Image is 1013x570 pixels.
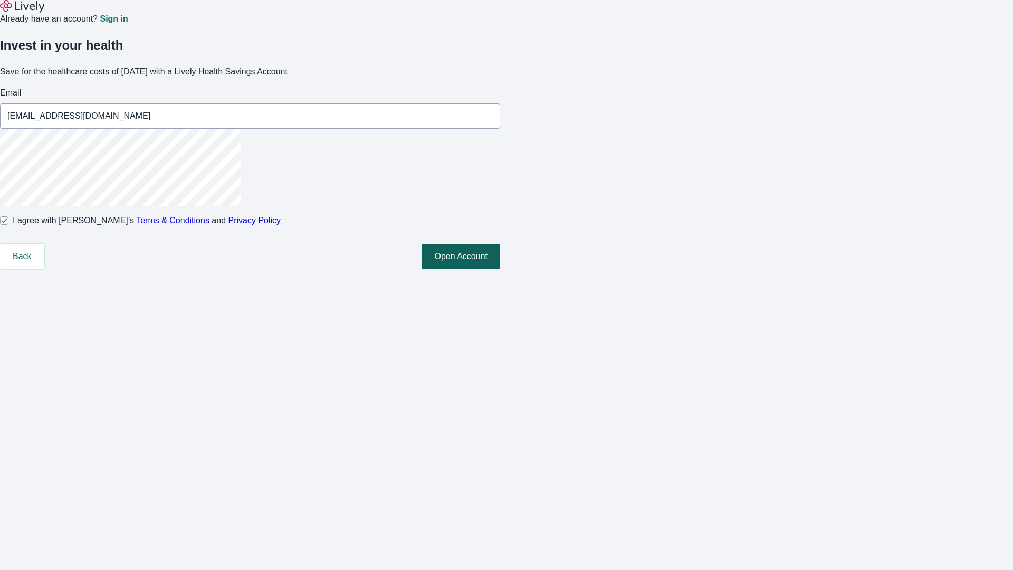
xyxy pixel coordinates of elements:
[228,216,281,225] a: Privacy Policy
[100,15,128,23] a: Sign in
[136,216,209,225] a: Terms & Conditions
[13,214,281,227] span: I agree with [PERSON_NAME]’s and
[422,244,500,269] button: Open Account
